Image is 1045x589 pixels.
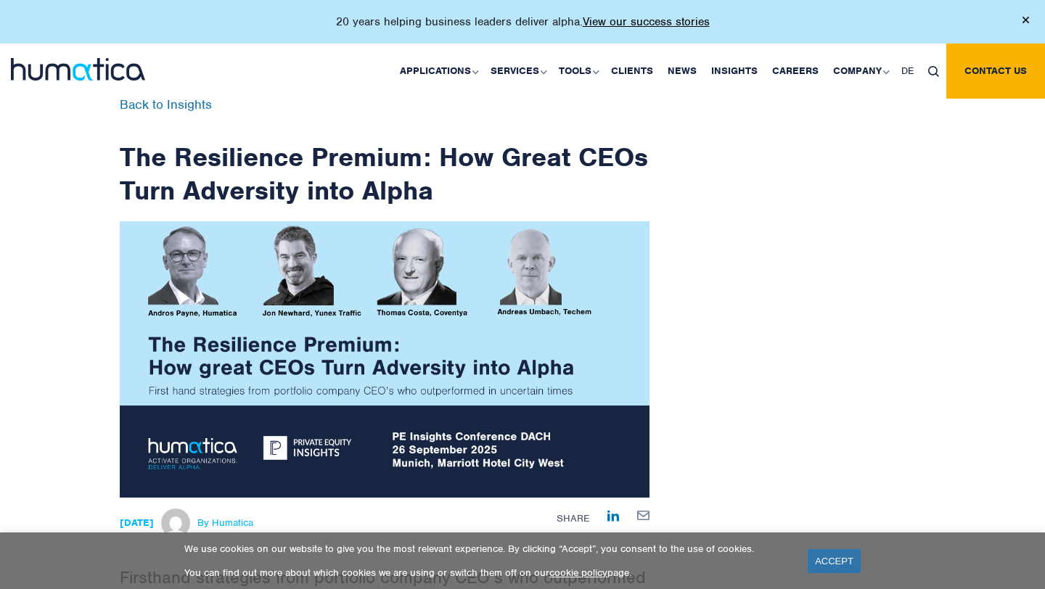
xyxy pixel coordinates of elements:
img: search_icon [928,66,939,77]
img: ndetails [120,221,649,498]
a: Services [483,44,552,99]
img: Share on LinkedIn [607,510,619,522]
a: Insights [704,44,765,99]
strong: [DATE] [120,516,154,529]
a: Share by E-Mail [637,508,649,520]
a: Applications [393,44,483,99]
span: By Humatica [197,517,253,529]
a: ACCEPT [808,549,861,573]
p: We use cookies on our website to give you the most relevant experience. By clicking “Accept”, you... [184,543,790,555]
p: 20 years helping business leaders deliver alpha. [336,15,710,29]
a: Contact us [946,44,1045,99]
a: Tools [552,44,604,99]
img: Michael Hillington [161,508,190,537]
a: Clients [604,44,660,99]
a: Back to Insights [120,96,212,112]
a: Company [826,44,894,99]
img: logo [11,58,145,81]
h1: The Resilience Premium: How Great CEOs Turn Adversity into Alpha [120,99,649,207]
a: View our success stories [583,15,710,29]
a: Careers [765,44,826,99]
span: DE [901,65,914,77]
p: You can find out more about which cookies we are using or switch them off on our page. [184,567,790,579]
a: News [660,44,704,99]
a: cookie policy [549,567,607,579]
a: DE [894,44,921,99]
a: Share on LinkedIn [607,508,619,521]
img: mailby [637,511,649,520]
span: Share [557,512,589,524]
